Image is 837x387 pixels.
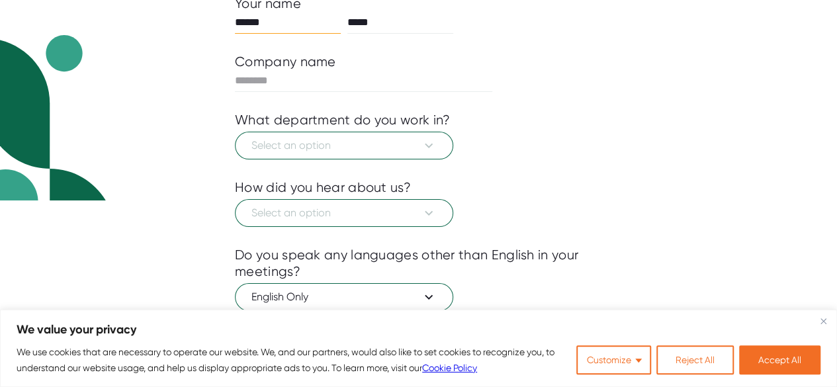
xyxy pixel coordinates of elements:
[235,132,453,159] button: Select an option
[17,322,820,337] p: We value your privacy
[815,313,831,329] button: Close
[739,345,820,374] button: Accept All
[17,344,566,376] p: We use cookies that are necessary to operate our website. We, and our partners, would also like t...
[251,138,437,153] span: Select an option
[235,112,450,128] div: What department do you work in?
[235,199,453,227] button: Select an option
[422,363,477,373] a: Cookie Policy
[235,283,453,311] button: English Only
[251,205,437,221] span: Select an option
[251,289,437,305] span: English Only
[235,179,411,196] div: How did you hear about us?
[820,318,826,324] img: Close
[656,345,734,374] button: Reject All
[576,345,651,374] button: Customize
[235,54,336,70] div: Company name
[235,247,602,280] div: Do you speak any languages other than English in your meetings?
